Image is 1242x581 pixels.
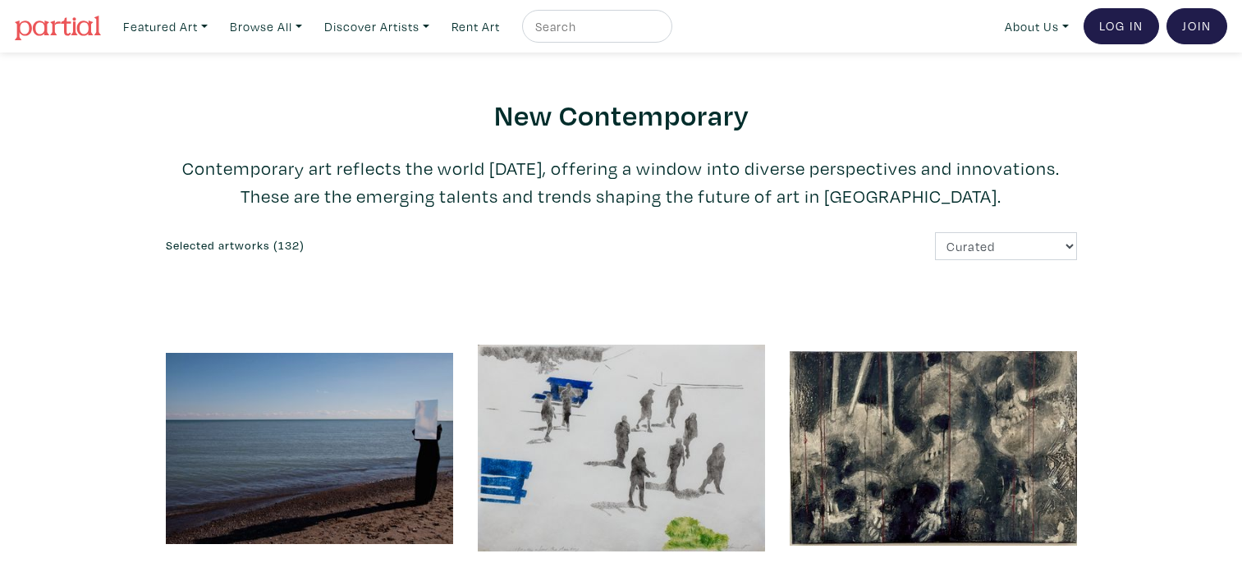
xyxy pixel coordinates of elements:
[997,10,1076,43] a: About Us
[222,10,309,43] a: Browse All
[166,97,1077,132] h2: New Contemporary
[1084,8,1159,44] a: Log In
[444,10,507,43] a: Rent Art
[1166,8,1227,44] a: Join
[166,239,609,253] h6: Selected artworks (132)
[534,16,657,37] input: Search
[116,10,215,43] a: Featured Art
[166,154,1077,210] p: Contemporary art reflects the world [DATE], offering a window into diverse perspectives and innov...
[317,10,437,43] a: Discover Artists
